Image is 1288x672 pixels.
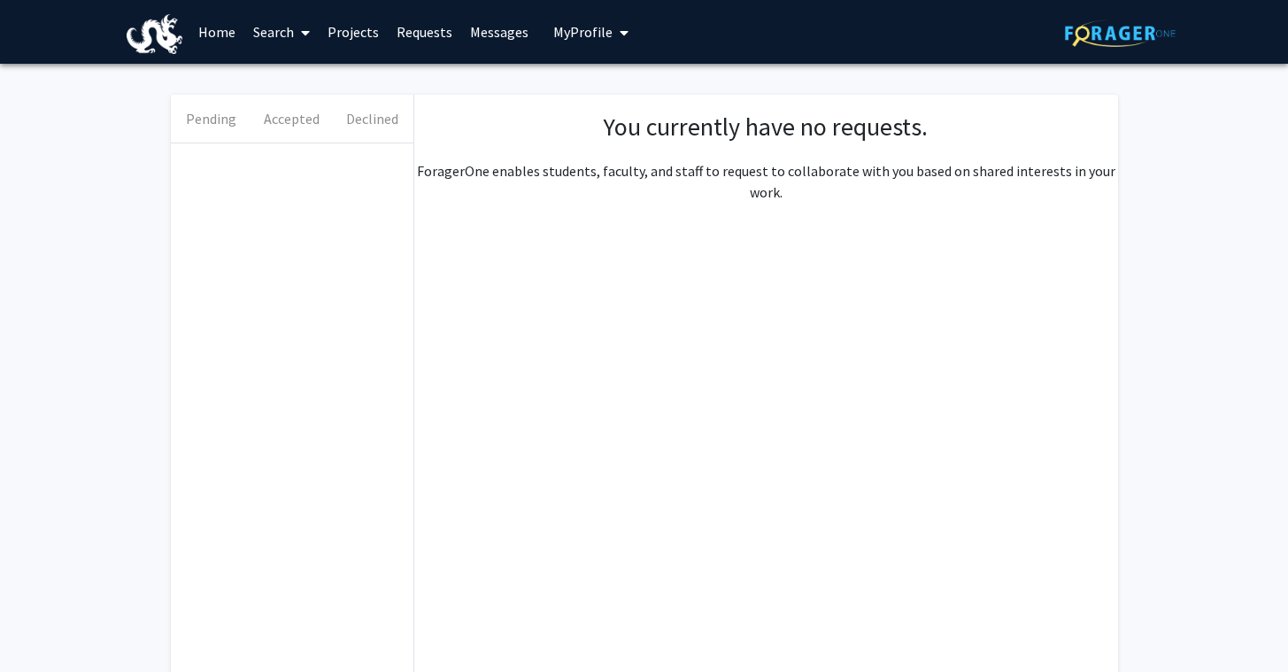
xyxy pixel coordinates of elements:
a: Search [244,1,319,63]
img: ForagerOne Logo [1065,19,1176,47]
h1: You currently have no requests. [432,112,1100,143]
button: Pending [171,95,251,143]
a: Requests [388,1,461,63]
a: Projects [319,1,388,63]
p: ForagerOne enables students, faculty, and staff to request to collaborate with you based on share... [414,160,1118,203]
button: Accepted [251,95,332,143]
a: Home [189,1,244,63]
span: My Profile [553,23,613,41]
button: Declined [332,95,413,143]
img: Drexel University Logo [127,14,183,54]
a: Messages [461,1,537,63]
